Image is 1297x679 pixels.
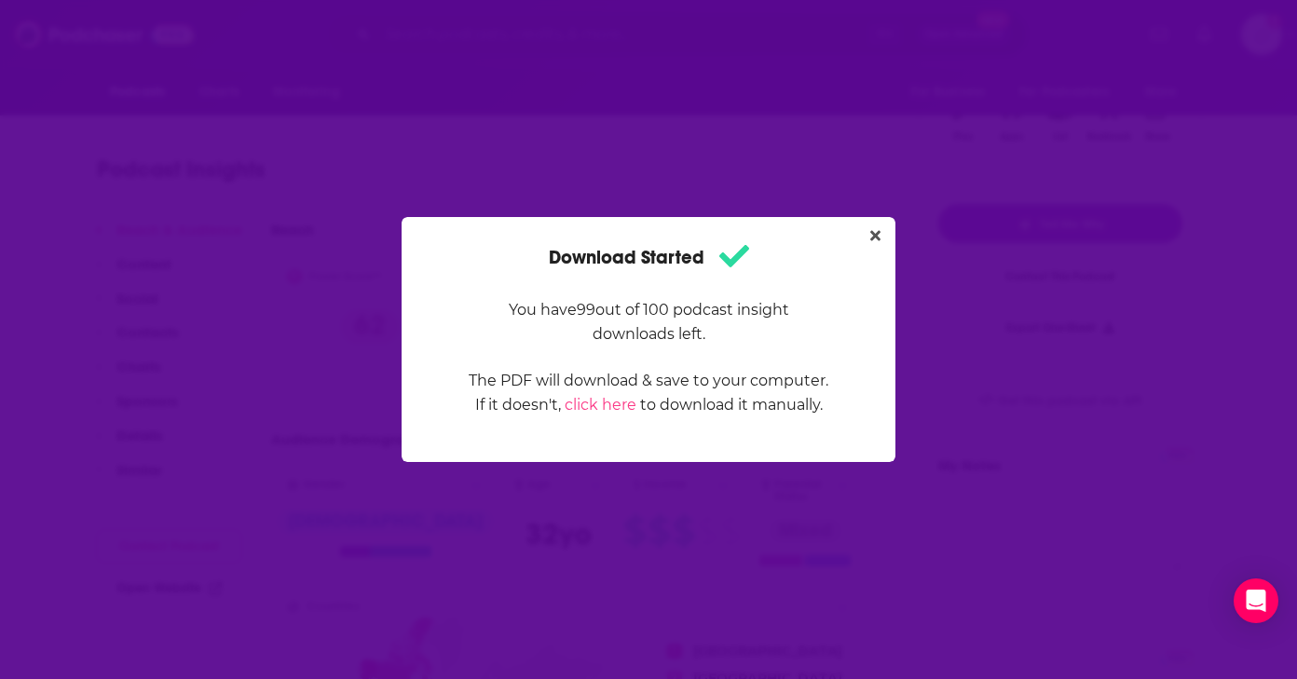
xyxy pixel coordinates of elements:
p: You have 99 out of 100 podcast insight downloads left. [468,298,829,346]
p: The PDF will download & save to your computer. If it doesn't, to download it manually. [468,369,829,417]
a: click here [565,396,636,414]
div: Open Intercom Messenger [1234,578,1278,623]
h1: Download Started [549,239,749,276]
button: Close [863,224,888,248]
